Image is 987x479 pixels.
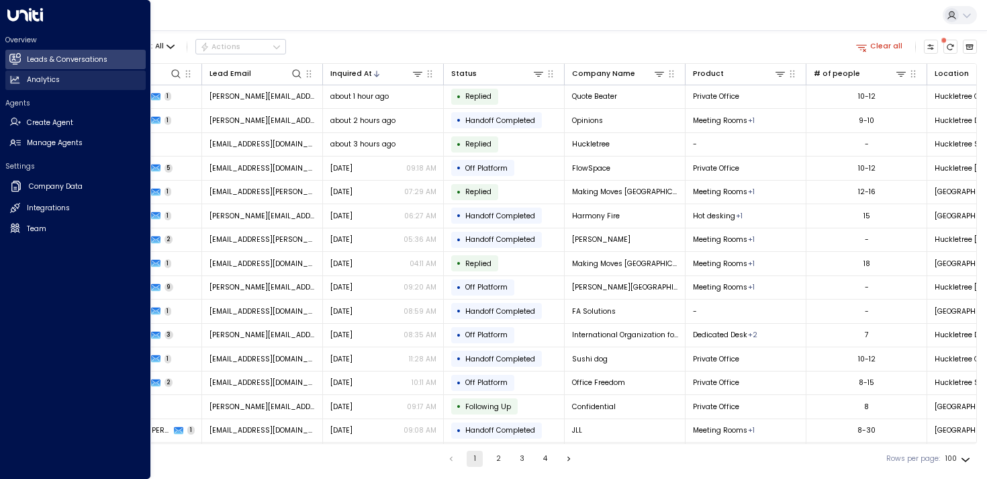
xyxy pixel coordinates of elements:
div: • [457,112,461,129]
span: Handoff Completed [465,234,535,245]
span: Opinions [572,116,603,126]
div: # of people [814,67,908,80]
h2: Leads & Conversations [27,54,107,65]
div: • [457,207,461,224]
h2: Settings [5,161,146,171]
span: Dedicated Desk [693,330,747,340]
p: 10:11 AM [412,378,436,388]
span: Ferg.Abberton@jll.com [209,425,316,435]
span: Hot desking [693,211,735,221]
span: Handoff Completed [465,425,535,435]
a: Analytics [5,71,146,90]
div: Private Office [748,259,755,269]
div: 10-12 [858,163,876,173]
div: Meeting Rooms,Private Office [748,330,757,340]
div: - [865,234,869,245]
div: Button group with a nested menu [195,39,286,55]
a: Team [5,219,146,238]
span: 1 [187,426,195,435]
span: about 1 hour ago [330,91,389,101]
span: 2 [164,235,173,244]
a: Leads & Conversations [5,50,146,69]
span: 1 [164,355,172,363]
span: 1 [164,116,172,125]
div: - [865,282,869,292]
span: Sep 26, 2025 [330,330,352,340]
span: hello@askofficio.com [209,139,316,149]
span: Off Platform [465,330,508,340]
span: Replied [465,91,491,101]
span: Meeting Rooms [693,425,747,435]
div: 7 [865,330,869,340]
div: • [457,326,461,344]
button: Go to page 2 [490,451,506,467]
div: • [457,398,461,415]
p: 07:29 AM [404,187,436,197]
span: Clark Street Commercial [572,282,678,292]
span: about 3 hours ago [330,139,395,149]
div: Private Office [748,425,755,435]
button: Archived Leads [963,40,978,54]
button: Go to page 3 [514,451,530,467]
span: Making Moves London [572,187,678,197]
nav: pagination navigation [442,451,577,467]
div: • [457,231,461,249]
div: • [457,88,461,105]
div: Private Office [748,282,755,292]
span: Compton [572,234,630,245]
span: Private Office [693,91,739,101]
td: - [686,133,806,157]
span: Making Moves London [572,259,678,269]
div: 100 [945,451,973,467]
span: Meeting Rooms [693,282,747,292]
span: shanice@clarkst.co.uk [209,282,316,292]
div: Status [451,67,545,80]
button: Actions [195,39,286,55]
span: Confidential [572,402,616,412]
span: Meeting Rooms [693,234,747,245]
a: Company Data [5,176,146,198]
h2: Integrations [27,203,70,214]
div: - [865,139,869,149]
p: 09:20 AM [404,282,436,292]
div: 10-12 [858,91,876,101]
h2: Manage Agents [27,138,83,148]
p: 11:28 AM [409,354,436,364]
span: Sep 25, 2025 [330,402,352,412]
span: 1 [164,259,172,268]
p: 04:11 AM [410,259,436,269]
span: dd@makingmoves.london [209,259,316,269]
span: michael@askofficio.com [209,116,316,126]
span: hayri@flowspace.co [209,163,316,173]
button: Clear all [852,40,907,54]
button: page 1 [467,451,483,467]
span: 1 [164,187,172,196]
h2: Create Agent [27,118,73,128]
span: International Organization for Migration [572,330,678,340]
span: Meeting Rooms [693,116,747,126]
p: 09:17 AM [407,402,436,412]
div: Private Office [748,234,755,245]
span: Sushi dog [572,354,608,364]
button: Go to page 4 [537,451,553,467]
span: Handoff Completed [465,116,535,126]
span: Replied [465,139,491,149]
div: - [865,306,869,316]
span: JLL [572,425,582,435]
div: • [457,136,461,153]
span: Office Freedom [572,378,625,388]
span: Huckletree D2 [935,330,984,340]
span: bryoni.clark@makingmoves.london [209,187,316,197]
span: 3 [164,331,174,339]
div: • [457,183,461,201]
span: Off Platform [465,378,508,388]
a: Manage Agents [5,134,146,153]
a: Create Agent [5,113,146,132]
p: 09:08 AM [404,425,436,435]
div: 8 [864,402,869,412]
div: Company Name [572,68,635,80]
span: Kim.Hogan@savills.ie [209,330,316,340]
span: Private Office [693,402,739,412]
span: Sep 25, 2025 [330,425,352,435]
span: Off Platform [465,282,508,292]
